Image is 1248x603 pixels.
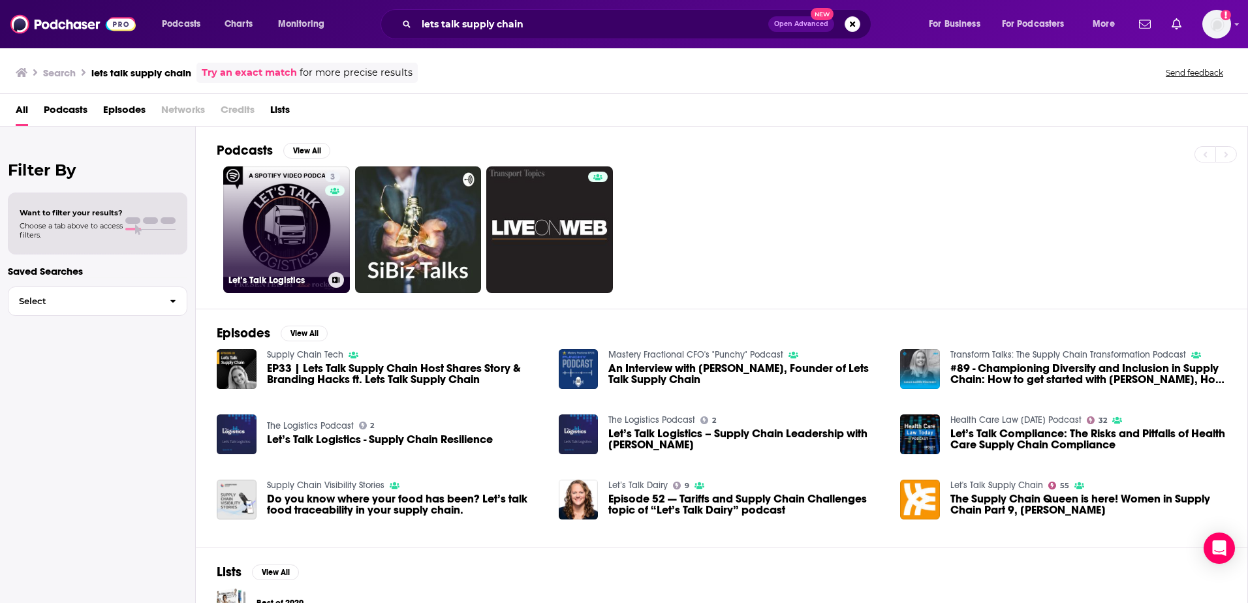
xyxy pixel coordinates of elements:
[217,564,242,580] h2: Lists
[1060,483,1069,489] span: 55
[8,161,187,179] h2: Filter By
[608,493,884,516] a: Episode 52 — Tariffs and Supply Chain Challenges topic of “Let’s Talk Dairy” podcast
[370,423,374,429] span: 2
[267,349,343,360] a: Supply Chain Tech
[993,14,1084,35] button: open menu
[673,482,689,489] a: 9
[1204,533,1235,564] div: Open Intercom Messenger
[269,14,341,35] button: open menu
[1202,10,1231,39] img: User Profile
[416,14,768,35] input: Search podcasts, credits, & more...
[216,14,260,35] a: Charts
[217,349,257,389] img: EP33 | Lets Talk Supply Chain Host Shares Story & Branding Hacks ft. Lets Talk Supply Chain
[811,8,834,20] span: New
[16,99,28,126] a: All
[768,16,834,32] button: Open AdvancedNew
[267,493,543,516] a: Do you know where your food has been? Let’s talk food traceability in your supply chain.
[950,428,1226,450] span: Let’s Talk Compliance: The Risks and Pitfalls of Health Care Supply Chain Compliance
[1162,67,1227,78] button: Send feedback
[393,9,884,39] div: Search podcasts, credits, & more...
[103,99,146,126] a: Episodes
[267,480,384,491] a: Supply Chain Visibility Stories
[161,99,205,126] span: Networks
[950,480,1043,491] a: Let's Talk Supply Chain
[559,349,599,389] img: An Interview with Sarah Barnes-Humphrey, Founder of Lets Talk Supply Chain
[608,349,783,360] a: Mastery Fractional CFO's "Punchy" Podcast
[559,414,599,454] img: Let’s Talk Logistics – Supply Chain Leadership with Prof. Richard Wilding
[950,349,1186,360] a: Transform Talks: The Supply Chain Transformation Podcast
[20,208,123,217] span: Want to filter your results?
[920,14,997,35] button: open menu
[43,67,76,79] h3: Search
[685,483,689,489] span: 9
[325,172,340,182] a: 3
[267,434,493,445] a: Let’s Talk Logistics - Supply Chain Resilience
[359,422,375,429] a: 2
[8,286,187,316] button: Select
[223,166,350,293] a: 3Let’s Talk Logistics
[225,15,253,33] span: Charts
[1087,416,1107,424] a: 32
[700,416,716,424] a: 2
[559,480,599,519] img: Episode 52 — Tariffs and Supply Chain Challenges topic of “Let’s Talk Dairy” podcast
[1134,13,1156,35] a: Show notifications dropdown
[221,99,255,126] span: Credits
[1002,15,1065,33] span: For Podcasters
[202,65,297,80] a: Try an exact match
[8,297,159,305] span: Select
[929,15,980,33] span: For Business
[950,363,1226,385] a: #89 - Championing Diversity and Inclusion in Supply Chain: How to get started with Sarah Barnes-H...
[950,493,1226,516] a: The Supply Chain Queen is here! Women in Supply Chain Part 9, Sheri Hinish
[267,363,543,385] a: EP33 | Lets Talk Supply Chain Host Shares Story & Branding Hacks ft. Lets Talk Supply Chain
[267,420,354,431] a: The Logistics Podcast
[217,480,257,519] img: Do you know where your food has been? Let’s talk food traceability in your supply chain.
[278,15,324,33] span: Monitoring
[1048,482,1069,489] a: 55
[8,265,187,277] p: Saved Searches
[608,428,884,450] a: Let’s Talk Logistics – Supply Chain Leadership with Prof. Richard Wilding
[217,325,328,341] a: EpisodesView All
[1166,13,1187,35] a: Show notifications dropdown
[252,564,299,580] button: View All
[900,414,940,454] img: Let’s Talk Compliance: The Risks and Pitfalls of Health Care Supply Chain Compliance
[228,275,323,286] h3: Let’s Talk Logistics
[44,99,87,126] a: Podcasts
[20,221,123,240] span: Choose a tab above to access filters.
[217,564,299,580] a: ListsView All
[950,414,1082,425] a: Health Care Law Today Podcast
[162,15,200,33] span: Podcasts
[1221,10,1231,20] svg: Add a profile image
[608,363,884,385] a: An Interview with Sarah Barnes-Humphrey, Founder of Lets Talk Supply Chain
[950,363,1226,385] span: #89 - Championing Diversity and Inclusion in Supply Chain: How to get started with [PERSON_NAME],...
[330,171,335,184] span: 3
[900,349,940,389] img: #89 - Championing Diversity and Inclusion in Supply Chain: How to get started with Sarah Barnes-H...
[608,363,884,385] span: An Interview with [PERSON_NAME], Founder of Lets Talk Supply Chain
[270,99,290,126] a: Lists
[712,418,716,424] span: 2
[10,12,136,37] a: Podchaser - Follow, Share and Rate Podcasts
[281,326,328,341] button: View All
[283,143,330,159] button: View All
[1093,15,1115,33] span: More
[900,480,940,519] img: The Supply Chain Queen is here! Women in Supply Chain Part 9, Sheri Hinish
[91,67,191,79] h3: lets talk supply chain
[217,414,257,454] img: Let’s Talk Logistics - Supply Chain Resilience
[608,480,668,491] a: Let’s Talk Dairy
[217,325,270,341] h2: Episodes
[153,14,217,35] button: open menu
